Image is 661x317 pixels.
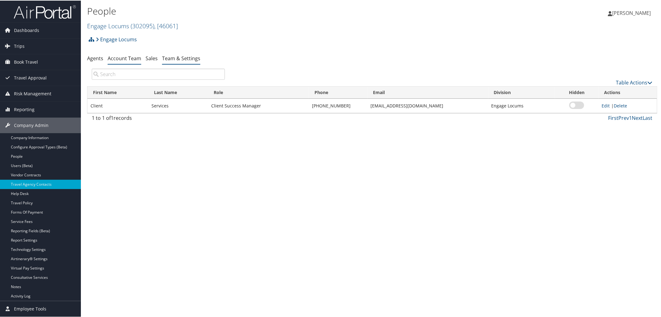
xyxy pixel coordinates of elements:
[87,98,148,112] td: Client
[92,114,225,124] div: 1 to 1 of records
[108,54,141,61] a: Account Team
[87,4,467,17] h1: People
[87,86,148,98] th: First Name: activate to sort column ascending
[309,98,368,112] td: [PHONE_NUMBER]
[616,79,653,85] a: Table Actions
[154,21,178,29] span: , [ 46061 ]
[14,85,51,101] span: Risk Management
[309,86,368,98] th: Phone
[488,98,555,112] td: Engage Locums
[14,117,49,133] span: Company Admin
[643,114,653,121] a: Last
[14,4,76,19] img: airportal-logo.png
[148,86,208,98] th: Last Name: activate to sort column ascending
[602,102,610,108] a: Edit
[555,86,598,98] th: Hidden: activate to sort column ascending
[14,22,39,38] span: Dashboards
[87,21,178,29] a: Engage Locums
[14,70,47,85] span: Travel Approval
[619,114,629,121] a: Prev
[368,86,488,98] th: Email: activate to sort column ascending
[87,54,103,61] a: Agents
[368,98,488,112] td: [EMAIL_ADDRESS][DOMAIN_NAME]
[162,54,200,61] a: Team & Settings
[14,301,46,316] span: Employee Tools
[208,86,309,98] th: Role: activate to sort column ascending
[14,38,25,53] span: Trips
[111,114,114,121] span: 1
[614,102,627,108] a: Delete
[629,114,632,121] a: 1
[96,33,137,45] a: Engage Locums
[612,9,651,16] span: [PERSON_NAME]
[488,86,555,98] th: Division: activate to sort column ascending
[598,86,657,98] th: Actions
[608,3,657,22] a: [PERSON_NAME]
[131,21,154,29] span: ( 302095 )
[208,98,309,112] td: Client Success Manager
[632,114,643,121] a: Next
[14,101,35,117] span: Reporting
[608,114,619,121] a: First
[146,54,158,61] a: Sales
[92,68,225,79] input: Search
[148,98,208,112] td: Services
[598,98,657,112] td: |
[14,54,38,69] span: Book Travel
